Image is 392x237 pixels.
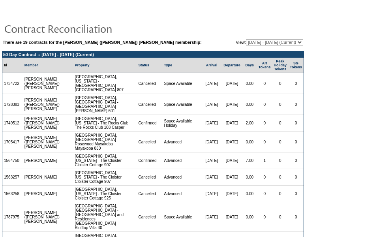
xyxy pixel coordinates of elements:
[257,115,272,132] td: 0
[242,152,257,169] td: 7.00
[163,132,202,152] td: Advanced
[23,115,61,132] td: [PERSON_NAME] ([PERSON_NAME]) [PERSON_NAME]
[257,202,272,232] td: 0
[23,73,61,94] td: [PERSON_NAME] ([PERSON_NAME]) [PERSON_NAME]
[288,73,304,94] td: 0
[259,61,271,69] a: ARTokens
[227,39,303,45] td: View:
[137,132,162,152] td: Cancelled
[242,115,257,132] td: 2.00
[163,94,202,115] td: Space Available
[23,169,61,186] td: [PERSON_NAME]
[75,63,90,67] a: Property
[274,59,287,71] a: Peak HolidayTokens
[257,169,272,186] td: 0
[242,132,257,152] td: 0.00
[221,152,242,169] td: [DATE]
[23,186,61,202] td: [PERSON_NAME]
[2,58,23,73] td: Id
[288,115,304,132] td: 0
[272,73,289,94] td: 0
[246,63,254,67] a: Days
[73,94,137,115] td: [GEOGRAPHIC_DATA], [GEOGRAPHIC_DATA] - [GEOGRAPHIC_DATA] [PERSON_NAME] 601
[137,115,162,132] td: Confirmed
[137,73,162,94] td: Cancelled
[24,63,38,67] a: Member
[221,132,242,152] td: [DATE]
[290,61,302,69] a: SGTokens
[242,202,257,232] td: 0.00
[202,152,221,169] td: [DATE]
[221,115,242,132] td: [DATE]
[202,132,221,152] td: [DATE]
[3,40,202,45] b: There are 19 contracts for the [PERSON_NAME] ([PERSON_NAME]) [PERSON_NAME] membership:
[288,152,304,169] td: 0
[272,94,289,115] td: 0
[137,186,162,202] td: Cancelled
[257,73,272,94] td: 0
[137,169,162,186] td: Cancelled
[288,132,304,152] td: 0
[288,94,304,115] td: 0
[288,202,304,232] td: 0
[272,152,289,169] td: 0
[221,94,242,115] td: [DATE]
[257,152,272,169] td: 1
[23,94,61,115] td: [PERSON_NAME] ([PERSON_NAME]) [PERSON_NAME]
[202,73,221,94] td: [DATE]
[73,169,137,186] td: [GEOGRAPHIC_DATA], [US_STATE] - The Cloister Cloister Cottage 907
[138,63,149,67] a: Status
[242,169,257,186] td: 0.00
[272,132,289,152] td: 0
[73,202,137,232] td: [GEOGRAPHIC_DATA], [GEOGRAPHIC_DATA] - [GEOGRAPHIC_DATA] and Residences [GEOGRAPHIC_DATA] Bluffto...
[23,132,61,152] td: [PERSON_NAME] ([PERSON_NAME]) [PERSON_NAME]
[288,169,304,186] td: 0
[73,73,137,94] td: [GEOGRAPHIC_DATA], [US_STATE] - [GEOGRAPHIC_DATA] [GEOGRAPHIC_DATA] 807
[163,73,202,94] td: Space Available
[2,73,23,94] td: 1734722
[2,94,23,115] td: 1728383
[288,186,304,202] td: 0
[272,202,289,232] td: 0
[2,169,23,186] td: 1563257
[2,202,23,232] td: 1787975
[221,186,242,202] td: [DATE]
[221,169,242,186] td: [DATE]
[206,63,218,67] a: Arrival
[2,51,304,58] td: 50 Day Contract :: [DATE] - [DATE] (Current)
[257,132,272,152] td: 0
[137,94,162,115] td: Cancelled
[163,169,202,186] td: Advanced
[202,202,221,232] td: [DATE]
[257,94,272,115] td: 0
[73,186,137,202] td: [GEOGRAPHIC_DATA], [US_STATE] - The Cloister Cloister Cottage 925
[223,63,240,67] a: Departure
[242,186,257,202] td: 0.00
[2,115,23,132] td: 1749512
[73,115,137,132] td: [GEOGRAPHIC_DATA], [US_STATE] - The Rocks Club The Rocks Club 108 Casper
[2,132,23,152] td: 1705417
[272,169,289,186] td: 0
[242,73,257,94] td: 0.00
[163,152,202,169] td: Advanced
[163,115,202,132] td: Space Available Holiday
[272,115,289,132] td: 0
[202,94,221,115] td: [DATE]
[164,63,172,67] a: Type
[221,202,242,232] td: [DATE]
[73,152,137,169] td: [GEOGRAPHIC_DATA], [US_STATE] - The Cloister Cloister Cottage 907
[23,202,61,232] td: [PERSON_NAME] ([PERSON_NAME]) [PERSON_NAME]
[137,202,162,232] td: Cancelled
[202,115,221,132] td: [DATE]
[137,152,162,169] td: Confirmed
[272,186,289,202] td: 0
[242,94,257,115] td: 0.00
[2,186,23,202] td: 1563258
[163,202,202,232] td: Space Available
[202,186,221,202] td: [DATE]
[2,152,23,169] td: 1564750
[221,73,242,94] td: [DATE]
[163,186,202,202] td: Advanced
[202,169,221,186] td: [DATE]
[23,152,61,169] td: [PERSON_NAME]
